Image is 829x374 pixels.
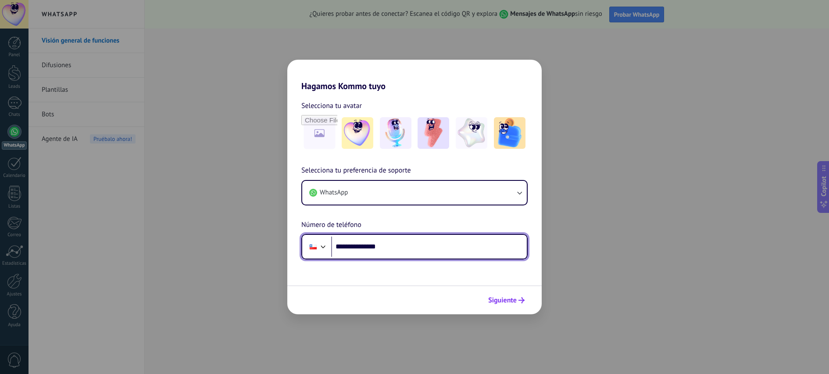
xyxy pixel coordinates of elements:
[305,237,322,256] div: Chile: + 56
[418,117,449,149] img: -3.jpeg
[488,297,517,303] span: Siguiente
[320,188,348,197] span: WhatsApp
[287,60,542,91] h2: Hagamos Kommo tuyo
[484,293,529,308] button: Siguiente
[456,117,487,149] img: -4.jpeg
[380,117,411,149] img: -2.jpeg
[301,100,362,111] span: Selecciona tu avatar
[342,117,373,149] img: -1.jpeg
[494,117,525,149] img: -5.jpeg
[301,165,411,176] span: Selecciona tu preferencia de soporte
[301,219,361,231] span: Número de teléfono
[302,181,527,205] button: WhatsApp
